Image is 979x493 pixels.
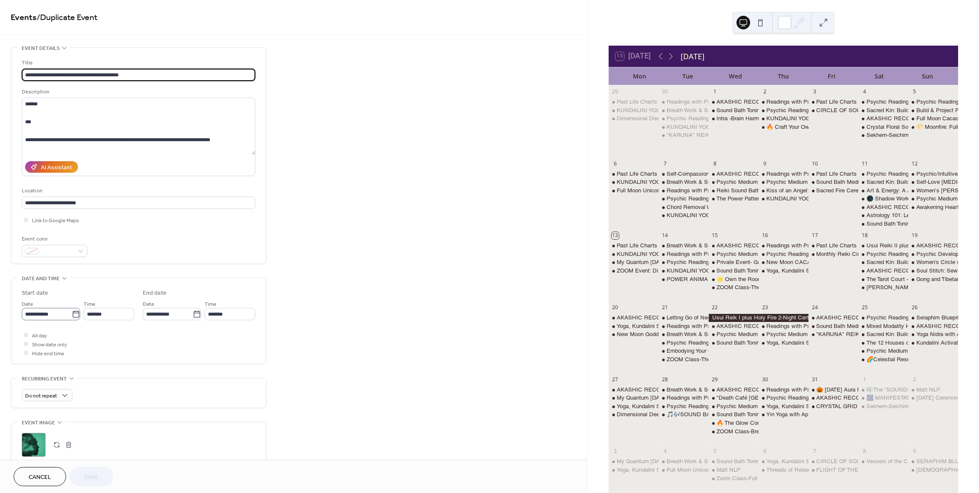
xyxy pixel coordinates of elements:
[858,284,908,291] div: Don Jose Ruiz presents The House of the Art of Dreams Summer–Fall 2025 Tour
[766,267,846,275] div: Yoga, Kundalini Sacred Flow ✨
[858,170,908,178] div: Psychic Readings Floor Day with Gayla!!
[22,300,33,309] span: Date
[617,386,832,394] div: AKASHIC RECORDS READING with [PERSON_NAME] (& Other Psychic Services)
[681,51,705,62] div: [DATE]
[858,250,908,258] div: Psychic Readings Floor Day with Gayla!!
[25,161,78,173] button: AI Assistant
[658,170,708,178] div: Self-Compassion Group Repatterning on Zoom
[661,160,669,167] div: 7
[858,220,908,228] div: Sound Bath Toning Meditation with Singing Bowls & Channeled Light Language & Song
[908,242,958,249] div: AKASHIC RECORDS READING with Valeri (& Other Psychic Services)
[615,67,664,85] div: Mon
[908,339,958,347] div: Kundalini Activation with Noella
[766,331,910,338] div: Psychic Medium Floor Day with [DEMOGRAPHIC_DATA]
[667,242,821,249] div: Breath Work & Sound Bath Meditation with [PERSON_NAME]
[609,267,658,275] div: ZOOM Event: Dimensional Deep Dive with the Council -CHANNELING with Karen
[816,170,967,178] div: Past Life Charts or Oracle Readings with [PERSON_NAME]
[708,314,808,322] div: Usui Reik I plus Holy Fire 2-Night Certification Class with Gayla
[609,322,658,330] div: Yoga, Kundalini Sacred Flow ✨
[858,187,908,194] div: Art & Energy: A Journey of Self-Discovery with Valeri
[22,58,254,67] div: Title
[861,376,868,383] div: 1
[617,322,696,330] div: Yoga, Kundalini Sacred Flow ✨
[205,300,217,309] span: Time
[661,88,669,95] div: 30
[861,232,868,239] div: 18
[759,322,809,330] div: Readings with Psychic Medium Ashley Jodra
[766,187,978,194] div: Kiss of an Angel: Archangel Tzaphkiel Meditation Experience with [PERSON_NAME]
[711,376,719,383] div: 29
[667,250,794,258] div: Readings with Psychic Medium [PERSON_NAME]
[667,170,783,178] div: Self-Compassion Group Repatterning on Zoom
[716,267,932,275] div: Sound Bath Toning Meditation with Singing Bowls & Channeled Light Language & Song
[617,314,832,322] div: AKASHIC RECORDS READING with [PERSON_NAME] (& Other Psychic Services)
[658,331,708,338] div: Breath Work & Sound Bath Meditation with Karen
[617,170,768,178] div: Past Life Charts or Oracle Readings with [PERSON_NAME]
[861,88,868,95] div: 4
[816,242,967,249] div: Past Life Charts or Oracle Readings with [PERSON_NAME]
[609,115,658,122] div: Dimensional Deep Dive with the Council -CHANNELING with Karen
[708,275,758,283] div: 🌟 Own the Room Curated Presence & Influence with Matthew Boyd C.Ht
[667,98,794,106] div: Readings with Psychic Medium [PERSON_NAME]
[908,115,958,122] div: Full Moon Cacao Ceremony with Noella
[667,314,799,322] div: Letting Go of Negativity Group Repatterning on Zoom
[708,258,758,266] div: Private Event- Garden Room
[858,314,908,322] div: Psychic Readings Floor Day with Gayla!!
[759,195,809,203] div: KUNDALINI YOGA
[658,275,708,283] div: POWER ANIMAL Spirits: A Shamanic Journey with Ray
[911,160,918,167] div: 12
[716,331,861,338] div: Psychic Medium Floor Day with [DEMOGRAPHIC_DATA]
[711,232,719,239] div: 15
[658,267,708,275] div: KUNDALINI YOGA
[612,160,619,167] div: 6
[617,98,768,106] div: Past Life Charts or Oracle Readings with [PERSON_NAME]
[667,212,714,219] div: KUNDALINI YOGA
[609,258,658,266] div: My Quantum Ascension- Raising your Consciousness- 3-Day Workshop with Rose
[708,242,758,249] div: AKASHIC RECORDS READING with Valeri (& Other Psychic Services)
[861,304,868,311] div: 25
[908,331,958,338] div: Yoga Nidra with April
[716,115,865,122] div: Intra -Brain Harmonizing Meditation with [PERSON_NAME]
[858,115,908,122] div: AKASHIC RECORDS READING with Valeri (& Other Psychic Services)
[766,386,894,394] div: Readings with Psychic Medium [PERSON_NAME]
[711,304,719,311] div: 22
[667,178,821,186] div: Breath Work & Sound Bath Meditation with [PERSON_NAME]
[908,170,958,178] div: Psychic/Intuitive Development Group with Crista: Oracle Cards
[667,107,821,114] div: Breath Work & Sound Bath Meditation with [PERSON_NAME]
[658,258,708,266] div: Psychic Readings Floor Day with Gayla!!
[811,376,818,383] div: 31
[14,467,66,486] button: Cancel
[143,300,154,309] span: Date
[759,107,809,114] div: Psychic Readings Floor Day with Gayla!!
[708,107,758,114] div: Sound Bath Toning Meditation with Singing Bowls & Channeled Light Language & Song
[858,258,908,266] div: Sacred Kin: Building Ancestral Veneration Workshop with Elowynn
[667,258,802,266] div: Psychic Readings Floor Day with [PERSON_NAME]!!
[658,187,708,194] div: Readings with Psychic Medium Ashley Jodra
[811,160,818,167] div: 10
[759,339,809,347] div: Yoga, Kundalini Sacred Flow ✨
[908,107,958,114] div: Build & Project Power: Energetic Influence Through the Field with Matt C.Ht
[667,347,825,355] div: Embodying Your Own Energy Mediation with [PERSON_NAME]
[807,67,855,85] div: Fri
[858,131,908,139] div: Sekhem-Seichim-Reiki Healing Circle with Sean
[908,187,958,194] div: Women's Chai Shamanic Ceremony
[816,98,967,106] div: Past Life Charts or Oracle Readings with [PERSON_NAME]
[858,178,908,186] div: Sacred Kin: Building Ancestral Veneration Workshop with Elowynn
[858,339,908,347] div: The 12 Houses of the Zodiac for Beginners with Leeza
[22,44,60,53] span: Event details
[664,67,712,85] div: Tue
[716,339,932,347] div: Sound Bath Toning Meditation with Singing Bowls & Channeled Light Language & Song
[32,331,47,340] span: All day
[708,322,758,330] div: AKASHIC RECORDS READING with Valeri (& Other Psychic Services)
[667,203,792,211] div: Chord Removal Workshop with [PERSON_NAME]
[609,250,658,258] div: KUNDALINI YOGA
[766,107,902,114] div: Psychic Readings Floor Day with [PERSON_NAME]!!
[711,88,719,95] div: 1
[716,170,931,178] div: AKASHIC RECORDS READING with [PERSON_NAME] (& Other Psychic Services)
[766,115,814,122] div: KUNDALINI YOGA
[609,178,658,186] div: KUNDALINI YOGA
[32,349,64,358] span: Hide end time
[667,123,714,131] div: KUNDALINI YOGA
[716,195,910,203] div: The Power Pattern Change Minds with One Sentence with [PERSON_NAME]
[716,178,861,186] div: Psychic Medium Floor Day with [DEMOGRAPHIC_DATA]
